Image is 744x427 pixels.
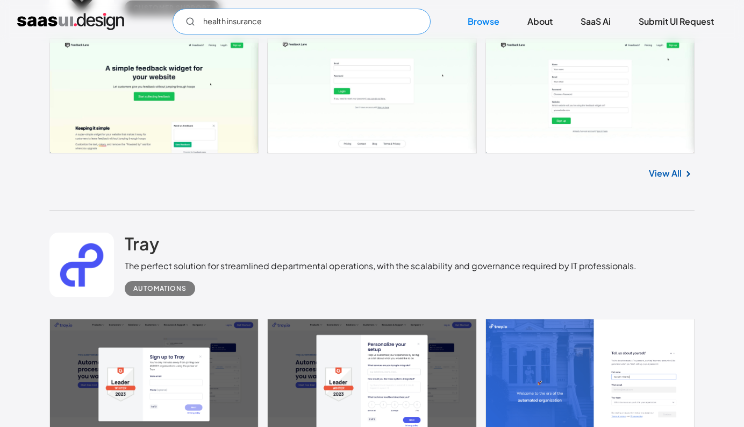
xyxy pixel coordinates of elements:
[125,260,636,272] div: The perfect solution for streamlined departmental operations, with the scalability and governance...
[568,10,624,33] a: SaaS Ai
[514,10,566,33] a: About
[125,233,159,254] h2: Tray
[173,9,431,34] form: Email Form
[125,233,159,260] a: Tray
[133,282,187,295] div: Automations
[173,9,431,34] input: Search UI designs you're looking for...
[455,10,512,33] a: Browse
[626,10,727,33] a: Submit UI Request
[649,167,682,180] a: View All
[17,13,124,30] a: home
